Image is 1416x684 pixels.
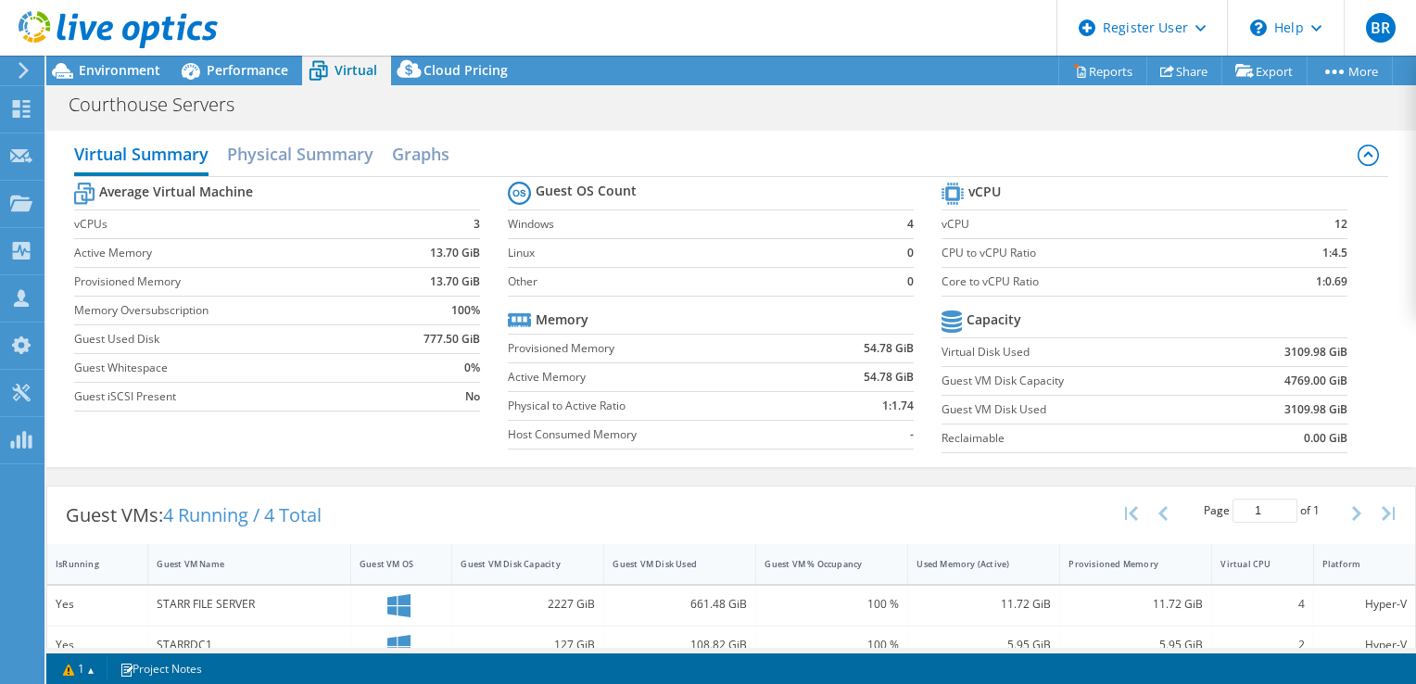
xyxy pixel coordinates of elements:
div: 108.82 GiB [613,635,747,655]
div: Guest VM % Occupancy [765,558,877,570]
div: 100 % [765,594,899,614]
div: Guest VM OS [360,558,421,570]
label: Guest VM Disk Capacity [942,372,1216,390]
div: 4 [1220,594,1304,614]
div: Guest VM Disk Used [613,558,725,570]
div: 5.95 GiB [917,635,1051,655]
label: CPU to vCPU Ratio [942,244,1255,262]
label: Linux [508,244,894,262]
b: 12 [1334,215,1347,234]
label: Core to vCPU Ratio [942,272,1255,291]
span: Environment [79,61,160,79]
div: Guest VM Disk Capacity [461,558,573,570]
div: 2227 GiB [461,594,595,614]
label: Provisioned Memory [74,272,383,291]
h2: Virtual Summary [74,135,209,176]
b: - [910,425,914,444]
a: Share [1146,57,1222,85]
div: Used Memory (Active) [917,558,1029,570]
div: 5.95 GiB [1068,635,1203,655]
span: Page of [1204,499,1320,523]
div: 2 [1220,635,1304,655]
b: 1:4.5 [1322,244,1347,262]
b: 1:0.69 [1316,272,1347,291]
label: Memory Oversubscription [74,301,383,320]
b: 777.50 GiB [424,330,480,348]
label: Physical to Active Ratio [508,397,806,415]
div: 127 GiB [461,635,595,655]
label: Host Consumed Memory [508,425,806,444]
div: 100 % [765,635,899,655]
div: Yes [56,594,139,614]
label: Guest VM Disk Used [942,400,1216,419]
span: Virtual [335,61,377,79]
div: Platform [1322,558,1384,570]
div: Hyper-V [1322,635,1407,655]
div: Hyper-V [1322,594,1407,614]
b: 4 [907,215,914,234]
b: Average Virtual Machine [99,183,253,201]
b: 13.70 GiB [430,244,480,262]
b: Memory [536,310,588,329]
div: Provisioned Memory [1068,558,1181,570]
b: 100% [451,301,480,320]
label: Guest Used Disk [74,330,383,348]
div: 11.72 GiB [1068,594,1203,614]
label: Virtual Disk Used [942,343,1216,361]
b: 3109.98 GiB [1284,400,1347,419]
h1: Courthouse Servers [60,95,263,115]
label: Provisioned Memory [508,339,806,358]
b: vCPU [968,183,1001,201]
div: Guest VMs: [47,487,340,544]
span: 4 Running / 4 Total [163,502,322,527]
span: Cloud Pricing [424,61,508,79]
span: 1 [1313,502,1320,518]
a: More [1307,57,1393,85]
a: Export [1221,57,1308,85]
b: 0% [464,359,480,377]
label: Reclaimable [942,429,1216,448]
div: Virtual CPU [1220,558,1282,570]
div: Yes [56,635,139,655]
div: 661.48 GiB [613,594,747,614]
label: vCPUs [74,215,383,234]
label: Active Memory [74,244,383,262]
input: jump to page [1233,499,1297,523]
b: 0 [907,244,914,262]
div: STARR FILE SERVER [157,594,342,614]
b: Capacity [967,310,1021,329]
svg: \n [1250,19,1267,36]
label: Guest iSCSI Present [74,387,383,406]
b: 13.70 GiB [430,272,480,291]
b: 54.78 GiB [864,339,914,358]
span: BR [1366,13,1396,43]
a: Project Notes [107,657,215,680]
label: Windows [508,215,894,234]
label: vCPU [942,215,1255,234]
b: 0.00 GiB [1304,429,1347,448]
b: 0 [907,272,914,291]
b: 3 [474,215,480,234]
b: 1:1.74 [882,397,914,415]
b: Guest OS Count [536,182,637,200]
a: 1 [50,657,107,680]
b: No [465,387,480,406]
div: Guest VM Name [157,558,320,570]
b: 4769.00 GiB [1284,372,1347,390]
span: Performance [207,61,288,79]
b: 3109.98 GiB [1284,343,1347,361]
h2: Physical Summary [227,135,373,172]
a: Reports [1058,57,1147,85]
div: STARRDC1 [157,635,342,655]
b: 54.78 GiB [864,368,914,386]
label: Other [508,272,894,291]
div: 11.72 GiB [917,594,1051,614]
div: IsRunning [56,558,117,570]
label: Active Memory [508,368,806,386]
label: Guest Whitespace [74,359,383,377]
h2: Graphs [392,135,449,172]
